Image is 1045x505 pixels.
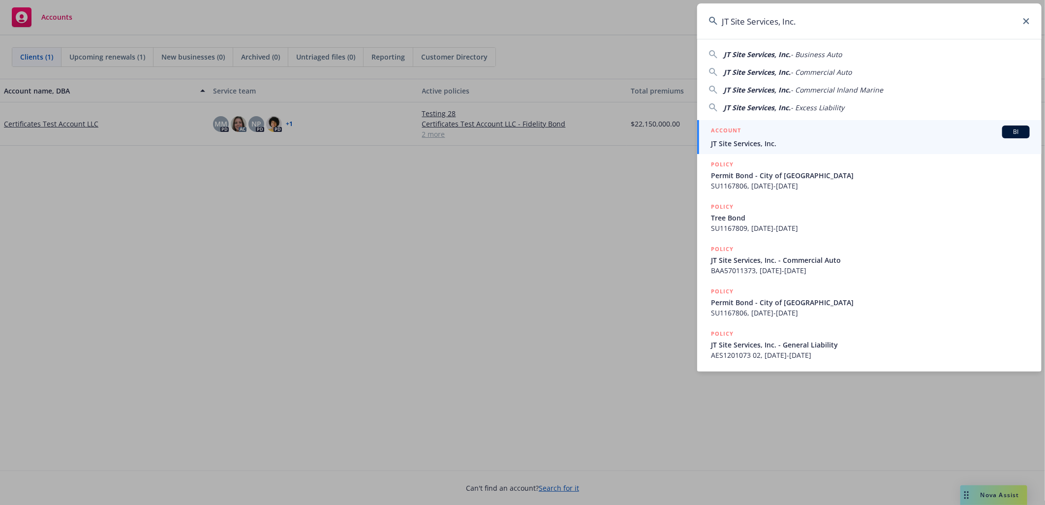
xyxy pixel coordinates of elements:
h5: POLICY [711,244,734,254]
h5: ACCOUNT [711,126,741,137]
span: Permit Bond - City of [GEOGRAPHIC_DATA] [711,170,1030,181]
span: - Commercial Inland Marine [791,85,883,95]
span: AES1201073 02, [DATE]-[DATE] [711,350,1030,360]
span: JT Site Services, Inc. - Commercial Auto [711,255,1030,265]
span: JT Site Services, Inc. [724,103,791,112]
input: Search... [697,3,1042,39]
a: POLICYJT Site Services, Inc. - Commercial AutoBAA57011373, [DATE]-[DATE] [697,239,1042,281]
span: - Commercial Auto [791,67,852,77]
span: Permit Bond - City of [GEOGRAPHIC_DATA] [711,297,1030,308]
span: BAA57011373, [DATE]-[DATE] [711,265,1030,276]
span: SU1167806, [DATE]-[DATE] [711,181,1030,191]
a: POLICYPermit Bond - City of [GEOGRAPHIC_DATA]SU1167806, [DATE]-[DATE] [697,281,1042,323]
a: POLICYJT Site Services, Inc. - General LiabilityAES1201073 02, [DATE]-[DATE] [697,323,1042,366]
a: POLICYTree BondSU1167809, [DATE]-[DATE] [697,196,1042,239]
h5: POLICY [711,159,734,169]
span: JT Site Services, Inc. [724,50,791,59]
span: Tree Bond [711,213,1030,223]
span: JT Site Services, Inc. - General Liability [711,340,1030,350]
span: JT Site Services, Inc. [724,85,791,95]
span: SU1167809, [DATE]-[DATE] [711,223,1030,233]
a: POLICYPermit Bond - City of [GEOGRAPHIC_DATA]SU1167806, [DATE]-[DATE] [697,154,1042,196]
h5: POLICY [711,329,734,339]
span: SU1167806, [DATE]-[DATE] [711,308,1030,318]
a: ACCOUNTBIJT Site Services, Inc. [697,120,1042,154]
span: - Business Auto [791,50,842,59]
h5: POLICY [711,202,734,212]
h5: POLICY [711,286,734,296]
span: JT Site Services, Inc. [724,67,791,77]
span: BI [1006,127,1026,136]
span: - Excess Liability [791,103,844,112]
span: JT Site Services, Inc. [711,138,1030,149]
